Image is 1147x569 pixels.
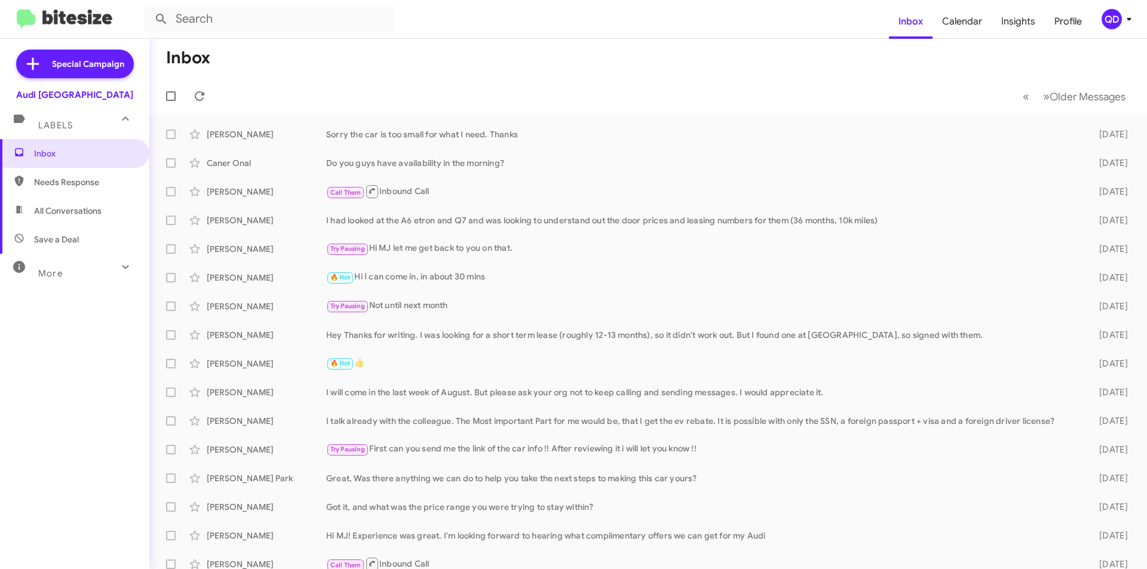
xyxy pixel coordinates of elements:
span: All Conversations [34,205,102,217]
div: [DATE] [1080,272,1137,284]
button: Previous [1016,84,1036,109]
span: Save a Deal [34,233,79,245]
div: [PERSON_NAME] [207,300,326,312]
div: QD [1102,9,1122,29]
div: [DATE] [1080,472,1137,484]
span: Try Pausing [330,445,365,453]
div: [PERSON_NAME] [207,444,326,456]
a: Profile [1045,4,1091,39]
div: Audi [GEOGRAPHIC_DATA] [16,89,133,101]
div: Hi MJ let me get back to you on that. [326,242,1080,256]
a: Calendar [933,4,992,39]
div: Great, Was there anything we can do to help you take the next steps to making this car yours? [326,472,1080,484]
div: [PERSON_NAME] Park [207,472,326,484]
div: [PERSON_NAME] [207,243,326,255]
a: Inbox [889,4,933,39]
div: [PERSON_NAME] [207,272,326,284]
div: I talk already with the colleague. The Most important Part for me would be, that I get the ev reb... [326,415,1080,427]
span: 🔥 Hot [330,273,351,281]
span: Call Them [330,561,361,569]
div: Sorry the car is too small for what I need. Thanks [326,128,1080,140]
div: [DATE] [1080,329,1137,341]
div: [PERSON_NAME] [207,128,326,140]
div: Hi MJ! Experience was great. I'm looking forward to hearing what complimentary offers we can get ... [326,530,1080,542]
div: First can you send me the link of the car info !! After reviewing it i will let you know !! [326,442,1080,456]
div: I will come in the last week of August. But please ask your org not to keep calling and sending m... [326,386,1080,398]
span: Try Pausing [330,302,365,310]
div: [PERSON_NAME] [207,214,326,226]
span: « [1023,89,1029,104]
div: [DATE] [1080,186,1137,198]
a: Insights [992,4,1045,39]
div: [DATE] [1080,128,1137,140]
div: 👍 [326,356,1080,370]
div: I had looked at the A6 etron and Q7 and was looking to understand out the door prices and leasing... [326,214,1080,226]
button: QD [1091,9,1134,29]
div: [DATE] [1080,243,1137,255]
span: Call Them [330,189,361,196]
input: Search [145,5,395,33]
div: Hi I can come in, in about 30 mins [326,270,1080,284]
span: » [1043,89,1050,104]
div: Hey Thanks for writing. I was looking for a short term lease (roughly 12-13 months), so it didn't... [326,329,1080,341]
div: Not until next month [326,299,1080,313]
span: More [38,268,63,279]
div: [DATE] [1080,444,1137,456]
div: [DATE] [1080,157,1137,169]
div: [PERSON_NAME] [207,386,326,398]
h1: Inbox [166,48,210,67]
div: [PERSON_NAME] [207,186,326,198]
span: Try Pausing [330,245,365,253]
nav: Page navigation example [1016,84,1133,109]
span: Inbox [34,147,136,159]
a: Special Campaign [16,50,134,78]
div: [DATE] [1080,300,1137,312]
div: [DATE] [1080,415,1137,427]
span: Older Messages [1050,90,1125,103]
div: Do you guys have availability in the morning? [326,157,1080,169]
div: [DATE] [1080,501,1137,513]
div: Got it, and what was the price range you were trying to stay within? [326,501,1080,513]
div: [PERSON_NAME] [207,530,326,542]
div: [DATE] [1080,530,1137,542]
div: Caner Onal [207,157,326,169]
div: Inbound Call [326,184,1080,199]
span: 🔥 Hot [330,359,351,367]
span: Needs Response [34,176,136,188]
div: [DATE] [1080,386,1137,398]
div: [DATE] [1080,358,1137,370]
div: [PERSON_NAME] [207,358,326,370]
div: [PERSON_NAME] [207,329,326,341]
button: Next [1036,84,1133,109]
div: [PERSON_NAME] [207,501,326,513]
span: Special Campaign [52,58,124,70]
div: [PERSON_NAME] [207,415,326,427]
span: Labels [38,120,73,131]
div: [DATE] [1080,214,1137,226]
